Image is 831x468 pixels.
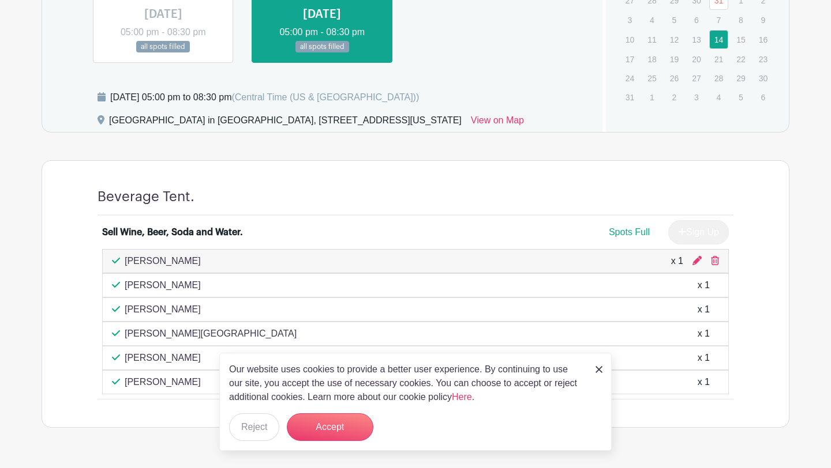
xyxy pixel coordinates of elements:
p: [PERSON_NAME][GEOGRAPHIC_DATA] [125,327,297,341]
button: Reject [229,413,279,441]
div: x 1 [698,278,710,292]
p: 17 [620,50,639,68]
p: [PERSON_NAME] [125,254,201,268]
p: 28 [709,69,728,87]
p: 20 [687,50,706,68]
p: 7 [709,11,728,29]
button: Accept [287,413,373,441]
p: [PERSON_NAME] [125,375,201,389]
p: 25 [642,69,661,87]
p: 6 [754,88,773,106]
div: x 1 [698,303,710,316]
img: close_button-5f87c8562297e5c2d7936805f587ecaba9071eb48480494691a3f1689db116b3.svg [596,366,602,373]
span: (Central Time (US & [GEOGRAPHIC_DATA])) [231,92,419,102]
p: 9 [754,11,773,29]
p: 8 [731,11,750,29]
h4: Beverage Tent. [98,188,194,205]
div: x 1 [698,351,710,365]
p: Our website uses cookies to provide a better user experience. By continuing to use our site, you ... [229,363,583,404]
p: 30 [754,69,773,87]
p: 6 [687,11,706,29]
p: 1 [642,88,661,106]
p: 5 [731,88,750,106]
p: 15 [731,31,750,48]
a: View on Map [471,114,524,132]
a: 14 [709,30,728,49]
p: 3 [620,11,639,29]
div: [GEOGRAPHIC_DATA] in [GEOGRAPHIC_DATA], [STREET_ADDRESS][US_STATE] [109,114,462,132]
p: 27 [687,69,706,87]
p: 21 [709,50,728,68]
p: 10 [620,31,639,48]
p: 31 [620,88,639,106]
p: [PERSON_NAME] [125,278,201,292]
p: 2 [665,88,684,106]
div: [DATE] 05:00 pm to 08:30 pm [110,90,419,104]
div: x 1 [671,254,683,268]
p: 4 [709,88,728,106]
span: Spots Full [609,227,650,237]
div: x 1 [698,327,710,341]
p: 24 [620,69,639,87]
p: [PERSON_NAME] [125,303,201,316]
p: [PERSON_NAME] [125,351,201,365]
p: 5 [665,11,684,29]
p: 16 [754,31,773,48]
p: 23 [754,50,773,68]
p: 12 [665,31,684,48]
p: 11 [642,31,661,48]
p: 3 [687,88,706,106]
p: 22 [731,50,750,68]
p: 4 [642,11,661,29]
p: 18 [642,50,661,68]
p: 26 [665,69,684,87]
div: x 1 [698,375,710,389]
p: 13 [687,31,706,48]
p: 29 [731,69,750,87]
a: Here [452,392,472,402]
p: 19 [665,50,684,68]
div: Sell Wine, Beer, Soda and Water. [102,225,243,239]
